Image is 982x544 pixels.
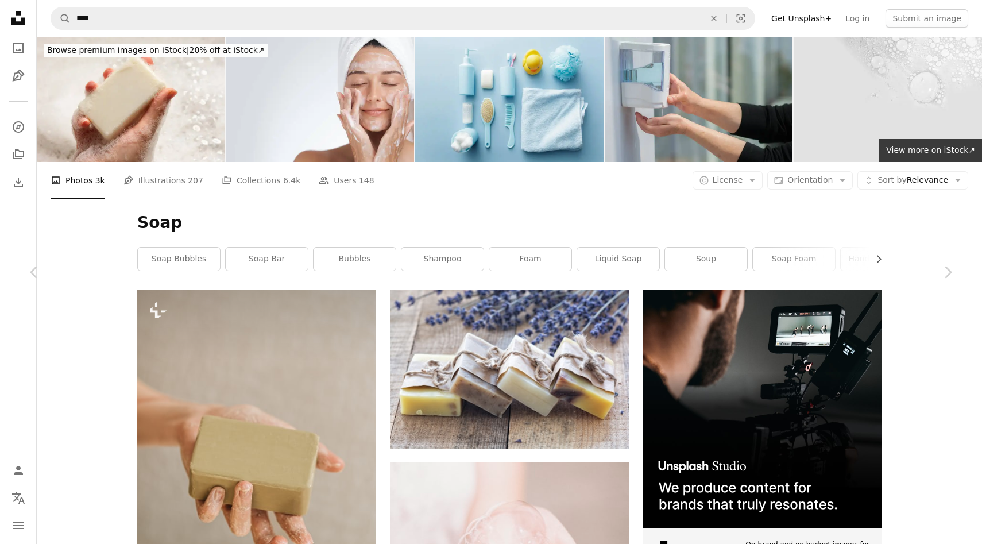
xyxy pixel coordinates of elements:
[314,248,396,271] a: bubbles
[7,143,30,166] a: Collections
[226,37,415,162] img: Young Woman Cleansing Face with Foam in Skincare and Wellness Concept
[319,162,374,199] a: Users 148
[390,290,629,449] img: white cheese on brown wooden table
[51,7,71,29] button: Search Unsplash
[913,217,982,327] a: Next
[138,248,220,271] a: soap bubbles
[137,464,376,474] a: a person holding a soap bar in their hand
[7,37,30,60] a: Photos
[7,115,30,138] a: Explore
[415,37,604,162] img: Bath: Toiletries Still Life
[401,248,484,271] a: shampoo
[713,175,743,184] span: License
[7,514,30,537] button: Menu
[123,162,203,199] a: Illustrations 207
[605,37,793,162] img: Automatic alcohol dispenser in the hospital
[794,37,982,162] img: white foam bubbles
[7,487,30,510] button: Language
[51,7,755,30] form: Find visuals sitewide
[877,175,948,186] span: Relevance
[226,248,308,271] a: soap bar
[787,175,833,184] span: Orientation
[47,45,189,55] span: Browse premium images on iStock |
[37,37,225,162] img: Woman holds foaming soap in his hand.
[841,248,923,271] a: handmade soap
[44,44,268,57] div: 20% off at iStock ↗
[877,175,906,184] span: Sort by
[701,7,726,29] button: Clear
[838,9,876,28] a: Log in
[222,162,300,199] a: Collections 6.4k
[188,174,203,187] span: 207
[753,248,835,271] a: soap foam
[767,171,853,190] button: Orientation
[577,248,659,271] a: liquid soap
[643,290,882,528] img: file-1715652217532-464736461acbimage
[764,9,838,28] a: Get Unsplash+
[693,171,763,190] button: License
[137,213,882,233] h1: Soap
[37,37,275,64] a: Browse premium images on iStock|20% off at iStock↗
[7,459,30,482] a: Log in / Sign up
[359,174,374,187] span: 148
[7,171,30,194] a: Download History
[727,7,755,29] button: Visual search
[665,248,747,271] a: soup
[390,364,629,374] a: white cheese on brown wooden table
[857,171,968,190] button: Sort byRelevance
[7,64,30,87] a: Illustrations
[283,174,300,187] span: 6.4k
[489,248,571,271] a: foam
[886,9,968,28] button: Submit an image
[879,139,982,162] a: View more on iStock↗
[868,248,882,271] button: scroll list to the right
[886,145,975,155] span: View more on iStock ↗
